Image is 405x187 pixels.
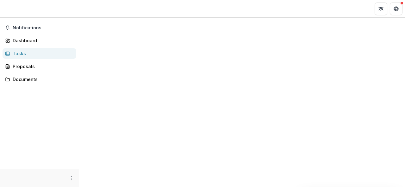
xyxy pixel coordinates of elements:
button: Notifications [3,23,76,33]
button: Partners [375,3,387,15]
a: Documents [3,74,76,85]
a: Dashboard [3,35,76,46]
button: More [67,174,75,182]
a: Proposals [3,61,76,72]
div: Proposals [13,63,71,70]
button: Get Help [390,3,402,15]
div: Documents [13,76,71,83]
a: Tasks [3,48,76,59]
span: Notifications [13,25,74,31]
div: Dashboard [13,37,71,44]
div: Tasks [13,50,71,57]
